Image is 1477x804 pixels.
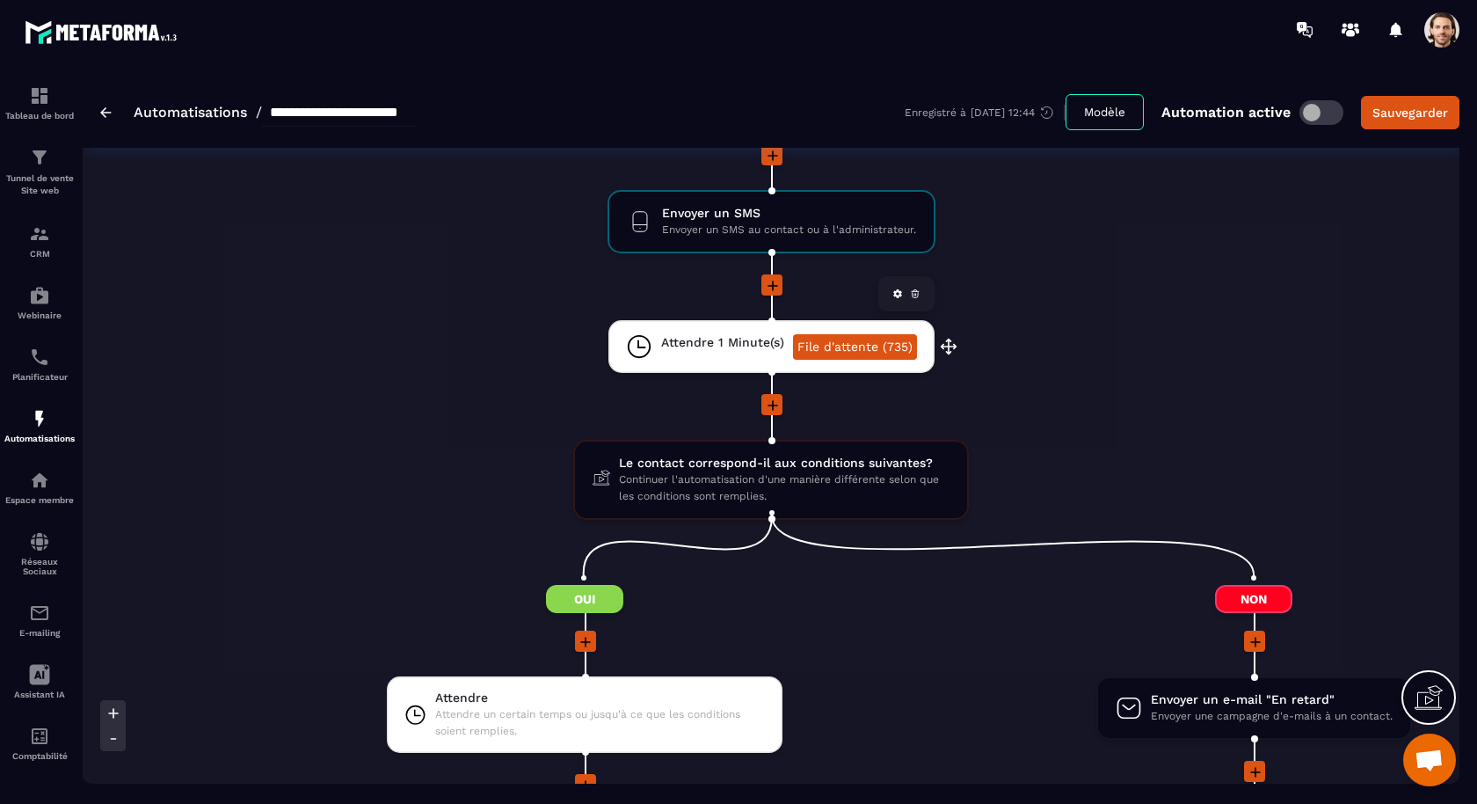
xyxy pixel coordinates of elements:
[619,455,949,471] span: Le contact correspond-il aux conditions suivantes?
[435,690,765,706] span: Attendre
[1151,691,1393,708] span: Envoyer un e-mail "En retard"
[4,249,75,259] p: CRM
[4,172,75,197] p: Tunnel de vente Site web
[4,628,75,638] p: E-mailing
[4,72,75,134] a: formationformationTableau de bord
[29,470,50,491] img: automations
[29,408,50,429] img: automations
[4,589,75,651] a: emailemailE-mailing
[4,457,75,518] a: automationsautomationsEspace membre
[4,751,75,761] p: Comptabilité
[662,222,916,238] span: Envoyer un SMS au contact ou à l'administrateur.
[29,726,50,747] img: accountant
[4,713,75,774] a: accountantaccountantComptabilité
[435,706,765,740] span: Attendre un certain temps ou jusqu'à ce que les conditions soient remplies.
[4,434,75,443] p: Automatisations
[1151,708,1393,725] span: Envoyer une campagne d'e-mails à un contact.
[1161,104,1291,121] p: Automation active
[4,134,75,210] a: formationformationTunnel de vente Site web
[4,651,75,713] a: Assistant IA
[4,372,75,382] p: Planificateur
[662,205,916,222] span: Envoyer un SMS
[29,223,50,245] img: formation
[619,471,949,505] span: Continuer l'automatisation d'une manière différente selon que les conditions sont remplies.
[546,585,623,613] span: Oui
[661,334,784,351] span: Attendre 1 Minute(s)
[4,690,75,699] p: Assistant IA
[4,272,75,333] a: automationsautomationsWebinaire
[4,311,75,320] p: Webinaire
[971,106,1035,119] p: [DATE] 12:44
[100,107,112,118] img: arrow
[4,495,75,505] p: Espace membre
[4,111,75,121] p: Tableau de bord
[4,210,75,272] a: formationformationCRM
[1372,104,1448,121] div: Sauvegarder
[1066,94,1144,130] button: Modèle
[793,334,917,360] a: File d'attente (735)
[29,603,50,624] img: email
[4,395,75,457] a: automationsautomationsAutomatisations
[29,531,50,552] img: social-network
[29,85,50,106] img: formation
[29,285,50,306] img: automations
[1403,734,1456,786] div: Ouvrir le chat
[4,557,75,576] p: Réseaux Sociaux
[4,333,75,395] a: schedulerschedulerPlanificateur
[4,518,75,589] a: social-networksocial-networkRéseaux Sociaux
[256,104,262,121] span: /
[1215,585,1292,613] span: Non
[25,16,183,48] img: logo
[1361,96,1459,129] button: Sauvegarder
[29,147,50,168] img: formation
[29,347,50,368] img: scheduler
[134,104,247,121] a: Automatisations
[905,105,1066,121] div: Enregistré à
